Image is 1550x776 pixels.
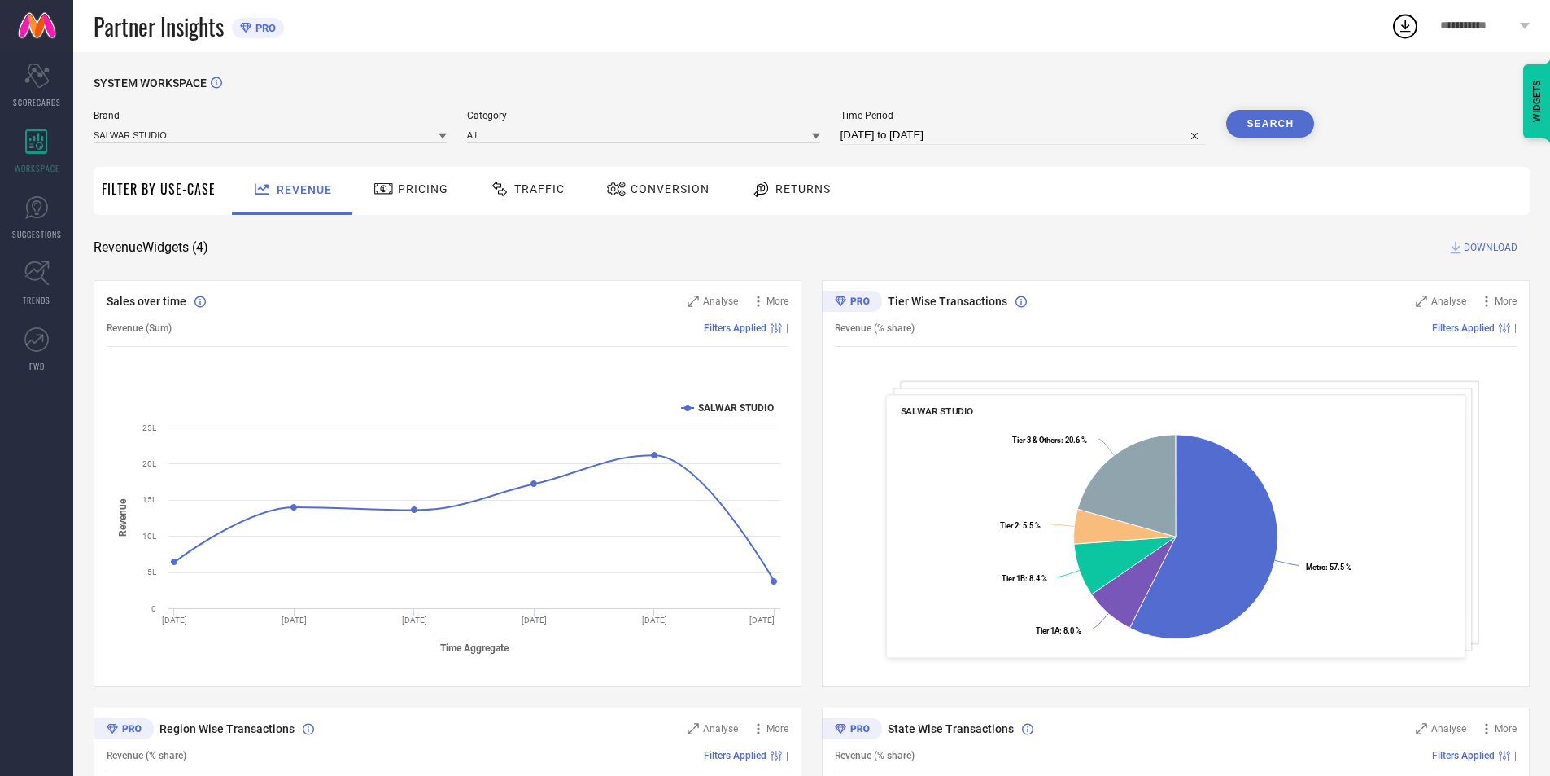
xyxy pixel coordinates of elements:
[840,125,1207,145] input: Select time period
[107,322,172,334] span: Revenue (Sum)
[398,182,448,195] span: Pricing
[1002,574,1025,583] tspan: Tier 1B
[282,616,307,625] text: [DATE]
[1431,296,1466,307] span: Analyse
[786,750,788,761] span: |
[102,179,216,199] span: Filter By Use-Case
[642,616,667,625] text: [DATE]
[703,296,738,307] span: Analyse
[840,110,1207,121] span: Time Period
[1306,563,1351,572] text: : 57.5 %
[94,239,208,256] span: Revenue Widgets ( 4 )
[1012,436,1061,445] tspan: Tier 3 & Others
[13,96,61,108] span: SCORECARDS
[1036,626,1060,635] tspan: Tier 1A
[1416,723,1427,734] svg: Zoom
[688,723,699,734] svg: Zoom
[1306,563,1325,572] tspan: Metro
[142,532,157,541] text: 10L
[94,77,207,90] span: SYSTEM WORKSPACE
[162,616,187,625] text: [DATE]
[142,423,157,432] text: 25L
[822,291,882,315] div: Premium
[467,110,820,121] span: Category
[749,616,775,625] text: [DATE]
[23,294,50,306] span: TRENDS
[107,295,186,308] span: Sales over time
[15,162,59,174] span: WORKSPACE
[142,495,157,504] text: 15L
[1036,626,1081,635] text: : 8.0 %
[775,182,831,195] span: Returns
[12,228,62,240] span: SUGGESTIONS
[1431,723,1466,734] span: Analyse
[1432,322,1495,334] span: Filters Applied
[147,568,157,577] text: 5L
[766,296,788,307] span: More
[786,322,788,334] span: |
[822,718,882,743] div: Premium
[835,322,915,334] span: Revenue (% share)
[1226,110,1314,138] button: Search
[888,295,1007,308] span: Tier Wise Transactions
[1416,296,1427,307] svg: Zoom
[1514,750,1517,761] span: |
[1514,322,1517,334] span: |
[704,322,766,334] span: Filters Applied
[402,616,427,625] text: [DATE]
[440,642,509,654] tspan: Time Aggregate
[107,750,186,761] span: Revenue (% share)
[151,604,156,613] text: 0
[703,723,738,734] span: Analyse
[94,110,447,121] span: Brand
[514,182,565,195] span: Traffic
[766,723,788,734] span: More
[1002,574,1047,583] text: : 8.4 %
[29,360,45,372] span: FWD
[1495,723,1517,734] span: More
[1000,521,1019,530] tspan: Tier 2
[1012,436,1087,445] text: : 20.6 %
[1000,521,1041,530] text: : 5.5 %
[142,459,157,468] text: 20L
[251,22,276,34] span: PRO
[277,183,332,196] span: Revenue
[704,750,766,761] span: Filters Applied
[1495,296,1517,307] span: More
[698,402,774,414] text: SALWAR STUDIO
[94,10,224,43] span: Partner Insights
[522,616,547,625] text: [DATE]
[835,750,915,761] span: Revenue (% share)
[1391,11,1420,41] div: Open download list
[117,498,129,537] tspan: Revenue
[888,722,1014,735] span: State Wise Transactions
[159,722,295,735] span: Region Wise Transactions
[1432,750,1495,761] span: Filters Applied
[901,406,974,417] span: SALWAR STUDIO
[688,296,699,307] svg: Zoom
[1464,239,1517,256] span: DOWNLOAD
[631,182,710,195] span: Conversion
[94,718,154,743] div: Premium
